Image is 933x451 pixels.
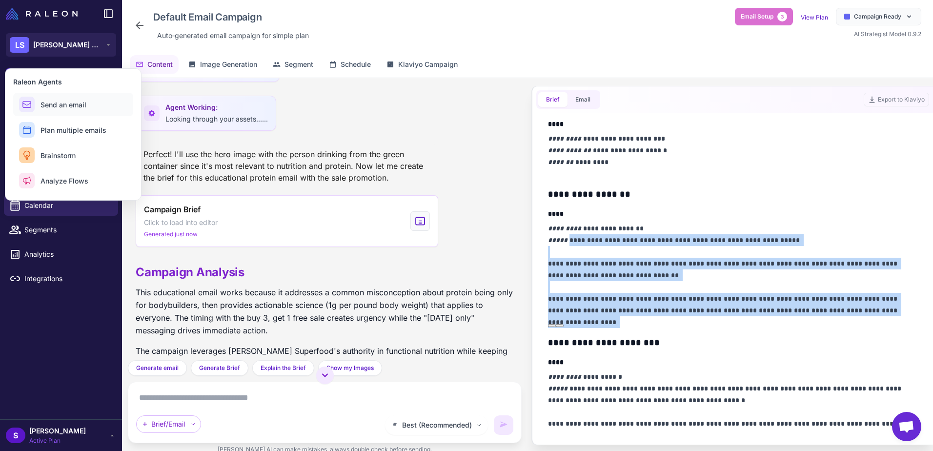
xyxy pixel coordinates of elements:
[4,146,118,167] a: Email Design
[13,118,133,142] button: Plan multiple emails
[538,92,568,107] button: Brief
[326,364,374,372] span: Show my Images
[165,102,268,113] span: Agent Working:
[741,12,773,21] span: Email Setup
[191,360,248,376] button: Generate Brief
[136,364,179,372] span: Generate email
[136,345,514,383] p: The campaign leverages [PERSON_NAME] Superfood's authority in functional nutrition while keeping ...
[4,268,118,289] a: Integrations
[864,93,929,106] button: Export to Klaviyo
[128,360,187,376] button: Generate email
[13,143,133,167] button: Brainstorm
[13,169,133,192] button: Analyze Flows
[398,59,458,70] span: Klaviyo Campaign
[24,200,110,211] span: Calendar
[284,59,313,70] span: Segment
[24,225,110,235] span: Segments
[892,412,921,441] div: Open chat
[130,55,179,74] button: Content
[6,428,25,443] div: S
[24,273,110,284] span: Integrations
[13,93,133,116] button: Send an email
[6,8,78,20] img: Raleon Logo
[318,360,382,376] button: Show my Images
[341,59,371,70] span: Schedule
[149,8,313,26] div: Click to edit campaign name
[6,33,116,57] button: LS[PERSON_NAME] Superfood
[10,37,29,53] div: LS
[136,265,514,280] h2: Campaign Analysis
[267,55,319,74] button: Segment
[29,436,86,445] span: Active Plan
[261,364,306,372] span: Explain the Brief
[41,176,88,186] span: Analyze Flows
[144,217,218,228] span: Click to load into editor
[41,125,106,135] span: Plan multiple emails
[4,122,118,143] a: Knowledge
[854,12,901,21] span: Campaign Ready
[323,55,377,74] button: Schedule
[4,98,118,118] a: Chats
[200,59,257,70] span: Image Generation
[801,14,828,21] a: View Plan
[735,8,793,25] button: Email Setup3
[183,55,263,74] button: Image Generation
[6,8,81,20] a: Raleon Logo
[136,415,201,433] div: Brief/Email
[4,171,118,191] a: Campaigns
[568,92,598,107] button: Email
[24,249,110,260] span: Analytics
[402,420,472,430] span: Best (Recommended)
[385,415,488,435] button: Best (Recommended)
[144,230,198,239] span: Generated just now
[136,144,438,187] div: Perfect! I'll use the hero image with the person drinking from the green container since it's mos...
[199,364,240,372] span: Generate Brief
[157,30,309,41] span: Auto‑generated email campaign for simple plan
[4,220,118,240] a: Segments
[854,30,921,38] span: AI Strategist Model 0.9.2
[777,12,787,21] span: 3
[136,286,514,337] p: This educational email works because it addresses a common misconception about protein being only...
[33,40,101,50] span: [PERSON_NAME] Superfood
[147,59,173,70] span: Content
[165,115,268,123] span: Looking through your assets......
[29,426,86,436] span: [PERSON_NAME]
[144,204,201,215] span: Campaign Brief
[153,28,313,43] div: Click to edit description
[252,360,314,376] button: Explain the Brief
[4,244,118,265] a: Analytics
[4,195,118,216] a: Calendar
[381,55,464,74] button: Klaviyo Campaign
[41,100,86,110] span: Send an email
[41,150,76,161] span: Brainstorm
[13,77,133,87] h3: Raleon Agents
